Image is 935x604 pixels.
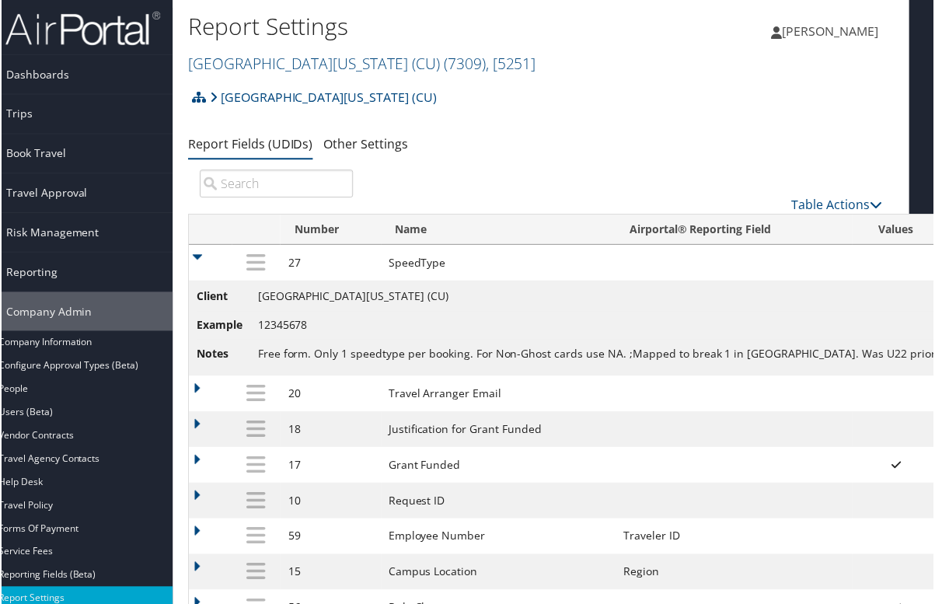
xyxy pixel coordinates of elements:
[381,449,616,484] td: Grant Funded
[196,347,254,364] span: Notes
[280,520,380,556] td: 59
[616,215,854,246] th: Airportal&reg; Reporting Field
[5,293,91,332] span: Company Admin
[773,8,895,54] a: [PERSON_NAME]
[616,556,854,592] td: Region
[4,10,159,47] img: airportal-logo.png
[280,377,380,413] td: 20
[323,136,408,153] a: Other Settings
[199,170,353,198] input: Search
[486,53,536,74] span: , [ 5251 ]
[381,520,616,556] td: Employee Number
[187,10,659,43] h1: Report Settings
[187,53,536,74] a: [GEOGRAPHIC_DATA][US_STATE] (CU)
[783,23,880,40] span: [PERSON_NAME]
[5,55,68,94] span: Dashboards
[616,520,854,556] td: Traveler ID
[232,215,281,246] th: : activate to sort column ascending
[381,246,616,281] td: SpeedType
[196,288,254,305] span: Client
[257,289,448,304] span: [GEOGRAPHIC_DATA][US_STATE] (CU)
[280,556,380,592] td: 15
[280,215,380,246] th: Number
[187,136,312,153] a: Report Fields (UDIDs)
[5,174,86,213] span: Travel Approval
[280,449,380,484] td: 17
[381,413,616,449] td: Justification for Grant Funded
[5,95,31,134] span: Trips
[381,215,616,246] th: Name
[257,319,307,333] span: 12345678
[280,484,380,520] td: 10
[381,484,616,520] td: Request ID
[280,413,380,449] td: 18
[793,197,884,214] a: Table Actions
[5,214,98,253] span: Risk Management
[381,556,616,592] td: Campus Location
[381,377,616,413] td: Travel Arranger Email
[209,82,437,113] a: [GEOGRAPHIC_DATA][US_STATE] (CU)
[444,53,486,74] span: ( 7309 )
[280,246,380,281] td: 27
[5,134,65,173] span: Book Travel
[196,318,254,335] span: Example
[5,253,56,292] span: Reporting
